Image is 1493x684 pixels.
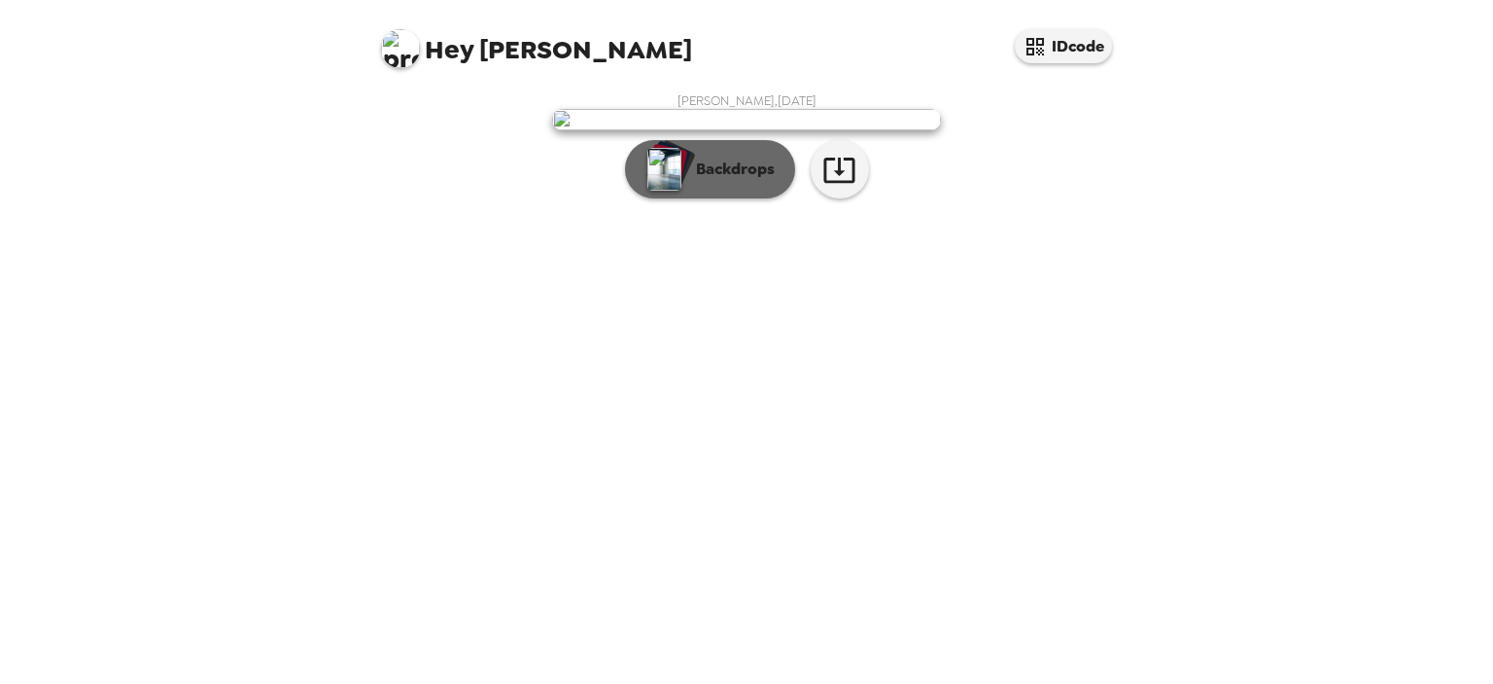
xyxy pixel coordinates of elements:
button: Backdrops [625,140,795,198]
span: [PERSON_NAME] [381,19,692,63]
p: Backdrops [686,158,775,181]
button: IDcode [1015,29,1112,63]
img: user [552,109,941,130]
span: Hey [425,32,473,67]
img: profile pic [381,29,420,68]
span: [PERSON_NAME] , [DATE] [677,92,816,109]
